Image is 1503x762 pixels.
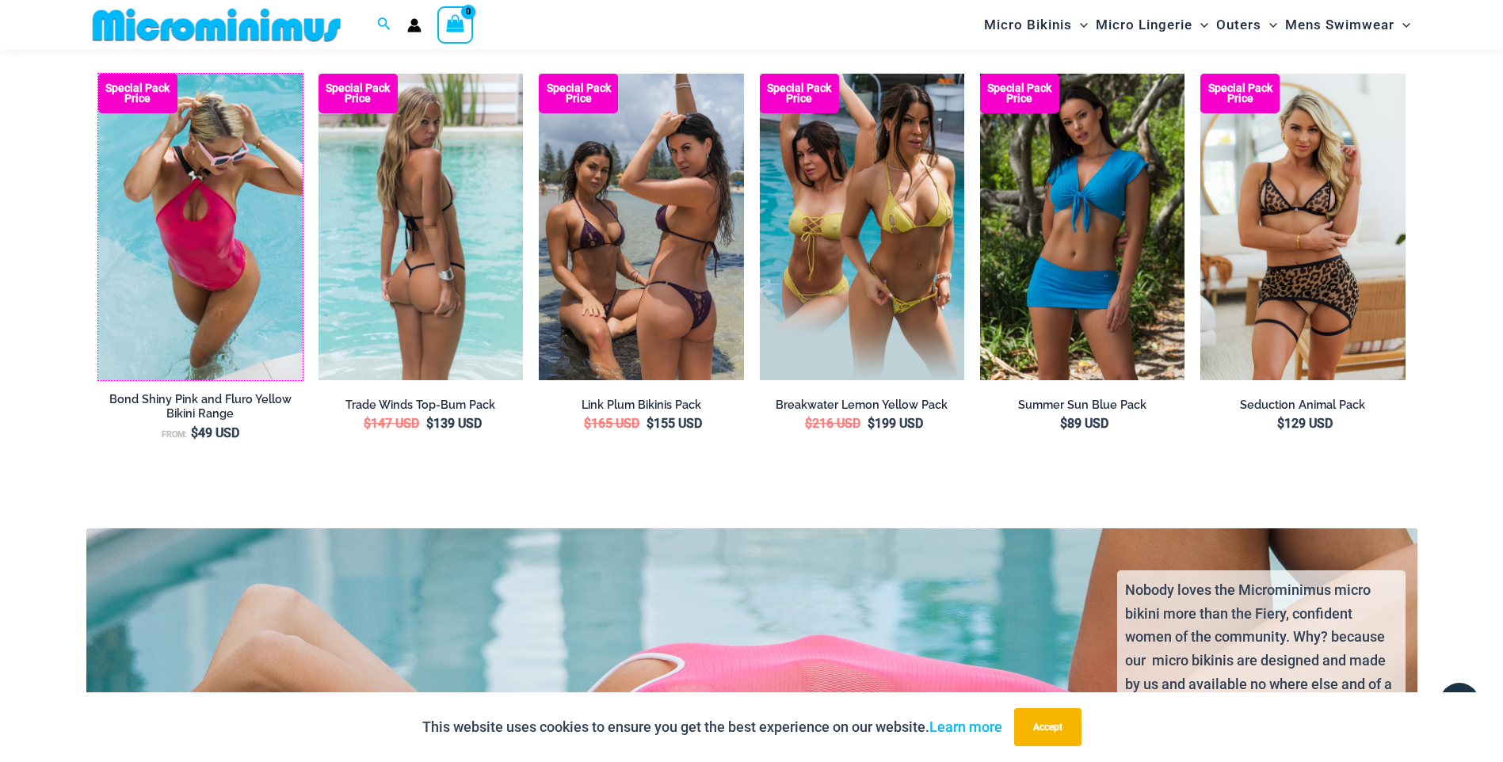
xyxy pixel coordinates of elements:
bdi: 49 USD [191,425,239,440]
img: Breakwater Lemon Yellow Bikini Pack [760,74,964,380]
span: $ [1060,416,1067,431]
span: Micro Lingerie [1096,5,1192,45]
span: $ [1277,416,1284,431]
a: Bond Shiny Pink 8935 One Piece 09v2 Bond Shiny Pink 8935 One Piece 08Bond Shiny Pink 8935 One Pie... [98,74,303,380]
a: Seduction Animal Pack [1200,398,1405,413]
bdi: 129 USD [1277,416,1333,431]
a: Trade Winds Top-Bum Pack [319,398,523,413]
bdi: 139 USD [426,416,482,431]
a: Micro LingerieMenu ToggleMenu Toggle [1092,5,1212,45]
a: Breakwater Lemon Yellow Pack [760,398,964,413]
span: $ [191,425,198,440]
span: $ [426,416,433,431]
bdi: 155 USD [647,416,702,431]
p: This website uses cookies to ensure you get the best experience on our website. [422,715,1002,739]
span: Menu Toggle [1261,5,1277,45]
a: OutersMenu ToggleMenu Toggle [1212,5,1281,45]
span: Mens Swimwear [1285,5,1394,45]
a: Seduction Animal 1034 Bra 6034 Thong 5019 Skirt 02 Seduction Animal 1034 Bra 6034 Thong 5019 Skir... [1200,74,1405,381]
a: Account icon link [407,18,422,32]
img: MM SHOP LOGO FLAT [86,7,347,43]
button: Accept [1014,708,1081,746]
b: Special Pack Price [980,83,1059,104]
nav: Site Navigation [978,2,1417,48]
span: Micro Bikinis [984,5,1072,45]
span: $ [805,416,812,431]
span: Outers [1216,5,1261,45]
a: Mens SwimwearMenu ToggleMenu Toggle [1281,5,1414,45]
a: Bond Shiny Pink and Fluro Yellow Bikini Range [98,392,303,421]
img: Bond Shiny Pink 8935 One Piece 09v2 [98,74,303,380]
span: $ [364,416,371,431]
a: Summer Sun Blue Pack [980,398,1184,413]
bdi: 147 USD [364,416,419,431]
a: Learn more [929,718,1002,735]
span: $ [868,416,875,431]
b: Special Pack Price [539,83,618,104]
span: $ [584,416,591,431]
img: Seduction Animal 1034 Bra 6034 Thong 5019 Skirt 02 [1200,74,1405,381]
bdi: 199 USD [868,416,923,431]
bdi: 165 USD [584,416,639,431]
a: Breakwater Lemon Yellow Bikini Pack Breakwater Lemon Yellow Bikini Pack 2Breakwater Lemon Yellow ... [760,74,964,380]
b: Special Pack Price [1200,83,1280,104]
a: Micro BikinisMenu ToggleMenu Toggle [980,5,1092,45]
img: Summer Sun Blue 9116 Top 522 Skirt 14 [980,74,1184,380]
b: Special Pack Price [98,83,177,104]
a: Search icon link [377,15,391,35]
a: Summer Sun Blue 9116 Top 522 Skirt 14 Summer Sun Blue 9116 Top 522 Skirt 04Summer Sun Blue 9116 T... [980,74,1184,380]
b: Special Pack Price [319,83,398,104]
span: From: [162,429,187,440]
a: Top Bum Pack (1) Trade Winds IvoryInk 317 Top 453 Micro 03Trade Winds IvoryInk 317 Top 453 Micro 03 [319,74,523,380]
a: Link Plum Bikinis Pack [539,398,743,413]
img: Trade Winds IvoryInk 317 Top 453 Micro 03 [319,74,523,380]
bdi: 89 USD [1060,416,1108,431]
span: $ [647,416,654,431]
a: Bikini Pack Plum Link Plum 3070 Tri Top 4580 Micro 04Link Plum 3070 Tri Top 4580 Micro 04 [539,74,743,381]
span: Menu Toggle [1394,5,1410,45]
bdi: 216 USD [805,416,860,431]
img: Bikini Pack Plum [539,74,743,381]
span: Menu Toggle [1192,5,1208,45]
b: Special Pack Price [760,83,839,104]
span: Menu Toggle [1072,5,1088,45]
a: View Shopping Cart, empty [437,6,474,43]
